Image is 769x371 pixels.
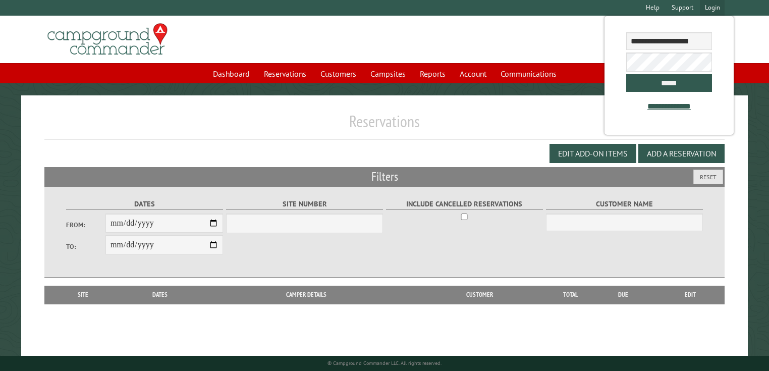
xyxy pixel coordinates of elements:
th: Due [591,286,655,304]
th: Site [49,286,117,304]
button: Reset [693,170,723,184]
th: Camper Details [204,286,409,304]
th: Total [551,286,591,304]
th: Edit [655,286,725,304]
h2: Filters [44,167,725,186]
a: Campsites [364,64,412,83]
a: Reports [414,64,452,83]
a: Communications [495,64,563,83]
small: © Campground Commander LLC. All rights reserved. [327,360,442,366]
a: Account [454,64,492,83]
img: Campground Commander [44,20,171,59]
a: Reservations [258,64,312,83]
label: Dates [66,198,223,210]
th: Customer [409,286,551,304]
span: [GEOGRAPHIC_DATA] [384,28,725,45]
a: Dashboard [207,64,256,83]
label: Site Number [226,198,383,210]
button: Add a Reservation [638,144,725,163]
button: Edit Add-on Items [550,144,636,163]
label: From: [66,220,105,230]
th: Dates [116,286,204,304]
label: Include Cancelled Reservations [386,198,543,210]
h1: Reservations [44,112,725,139]
label: Customer Name [546,198,703,210]
label: To: [66,242,105,251]
a: Customers [314,64,362,83]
